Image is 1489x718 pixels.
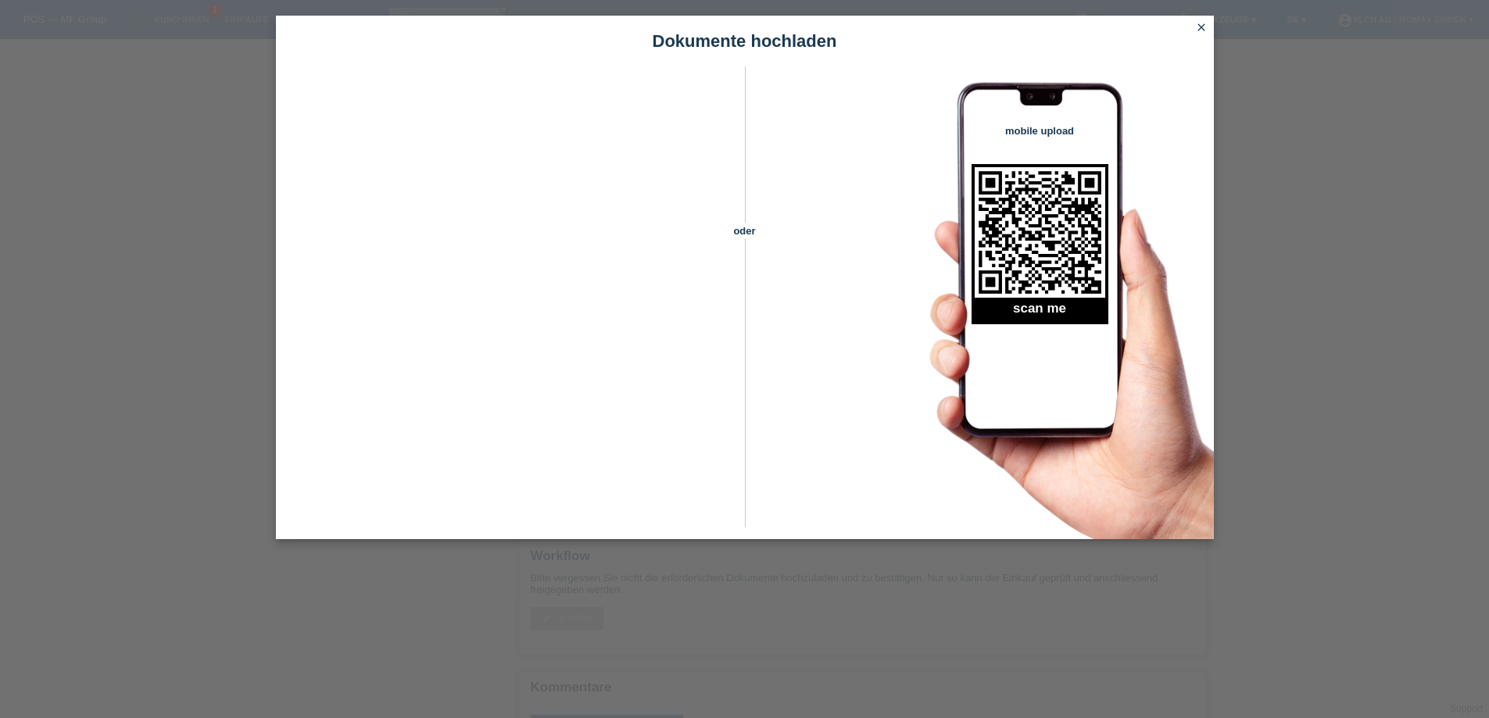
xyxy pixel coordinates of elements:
h1: Dokumente hochladen [276,31,1214,51]
h4: mobile upload [972,125,1108,137]
h2: scan me [972,301,1108,324]
a: close [1191,20,1212,38]
iframe: Upload [299,105,718,496]
span: oder [718,223,772,239]
i: close [1195,21,1208,34]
